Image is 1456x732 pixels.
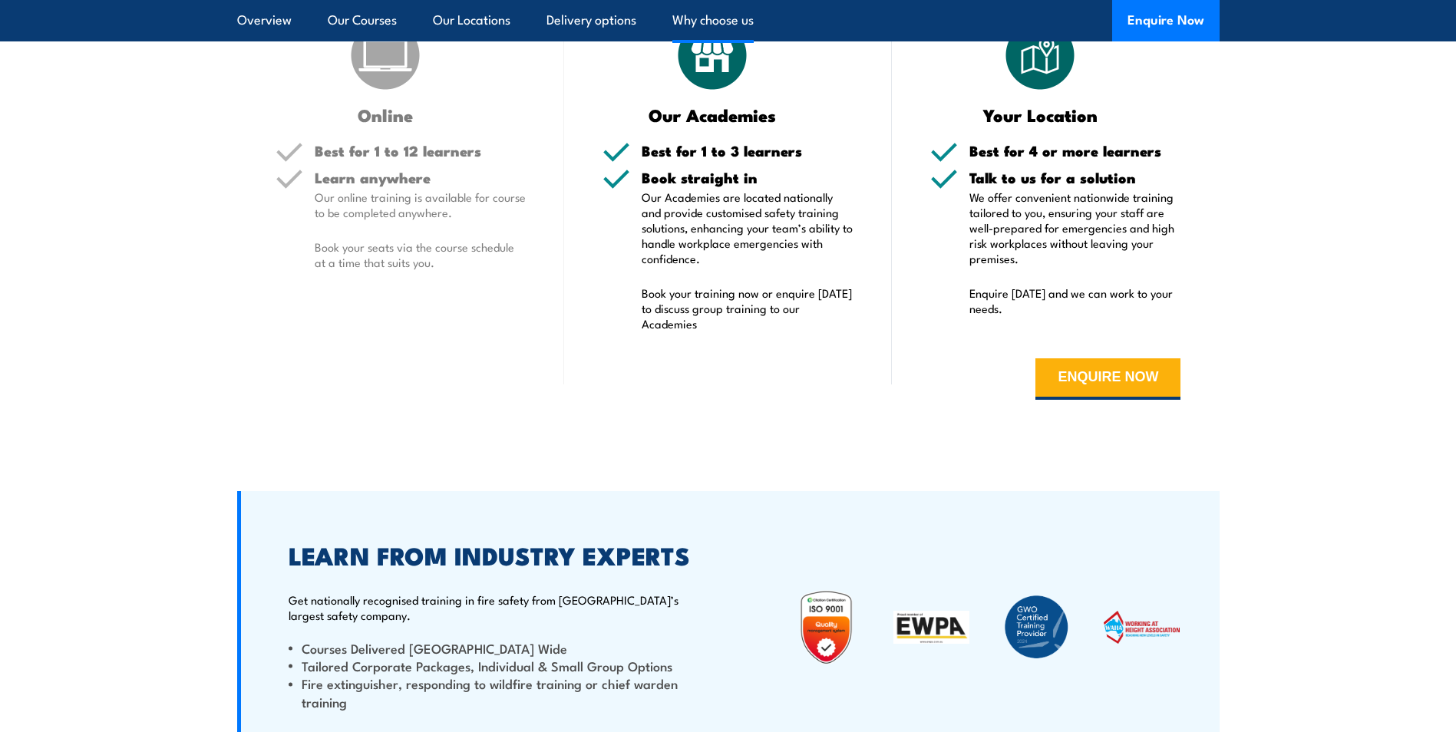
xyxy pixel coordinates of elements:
h5: Learn anywhere [315,170,527,185]
p: Book your seats via the course schedule at a time that suits you. [315,239,527,270]
p: Enquire [DATE] and we can work to your needs. [969,285,1181,316]
h2: LEARN FROM INDUSTRY EXPERTS [289,544,691,565]
p: We offer convenient nationwide training tailored to you, ensuring your staff are well-prepared fo... [969,190,1181,266]
h5: Best for 1 to 3 learners [642,143,853,158]
img: WAHA Working at height association – view FSAs working at height courses [1104,611,1180,643]
h3: Online [276,106,496,124]
h3: Your Location [930,106,1151,124]
p: Our Academies are located nationally and provide customised safety training solutions, enhancing ... [642,190,853,266]
li: Tailored Corporate Packages, Individual & Small Group Options [289,657,691,674]
button: ENQUIRE NOW [1035,358,1180,400]
img: Fire & Safety Australia are a GWO Certified Training Provider 2024 [999,589,1075,665]
h5: Best for 4 or more learners [969,143,1181,158]
p: Get nationally recognised training in fire safety from [GEOGRAPHIC_DATA]’s largest safety company. [289,592,691,623]
li: Courses Delivered [GEOGRAPHIC_DATA] Wide [289,639,691,657]
p: Our online training is available for course to be completed anywhere. [315,190,527,220]
img: Untitled design (19) [788,589,864,665]
h5: Book straight in [642,170,853,185]
h5: Talk to us for a solution [969,170,1181,185]
h3: Our Academies [603,106,823,124]
li: Fire extinguisher, responding to wildfire training or chief warden training [289,674,691,711]
p: Book your training now or enquire [DATE] to discuss group training to our Academies [642,285,853,331]
img: EWPA: Elevating Work Platform Association of Australia [893,611,969,644]
h5: Best for 1 to 12 learners [315,143,527,158]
